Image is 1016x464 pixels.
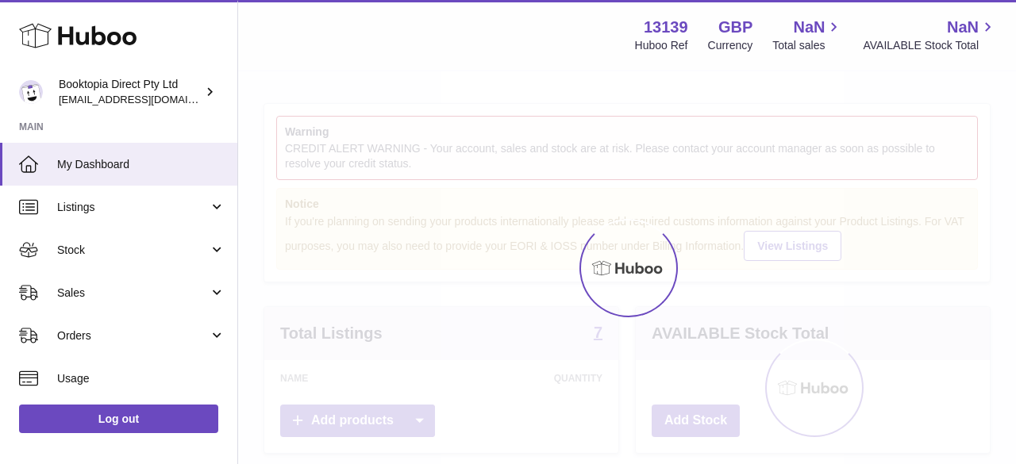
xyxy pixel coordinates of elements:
a: Log out [19,405,218,433]
span: NaN [947,17,979,38]
div: Huboo Ref [635,38,688,53]
span: Total sales [772,38,843,53]
span: Orders [57,328,209,343]
span: Stock [57,243,209,258]
span: My Dashboard [57,157,225,172]
a: NaN AVAILABLE Stock Total [863,17,997,53]
img: internalAdmin-13139@internal.huboo.com [19,80,43,104]
strong: 13139 [644,17,688,38]
div: Currency [708,38,753,53]
div: Booktopia Direct Pty Ltd [59,77,202,107]
span: Listings [57,200,209,215]
span: NaN [793,17,825,38]
strong: GBP [718,17,752,38]
span: Sales [57,286,209,301]
span: AVAILABLE Stock Total [863,38,997,53]
span: [EMAIL_ADDRESS][DOMAIN_NAME] [59,93,233,105]
span: Usage [57,371,225,386]
a: NaN Total sales [772,17,843,53]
